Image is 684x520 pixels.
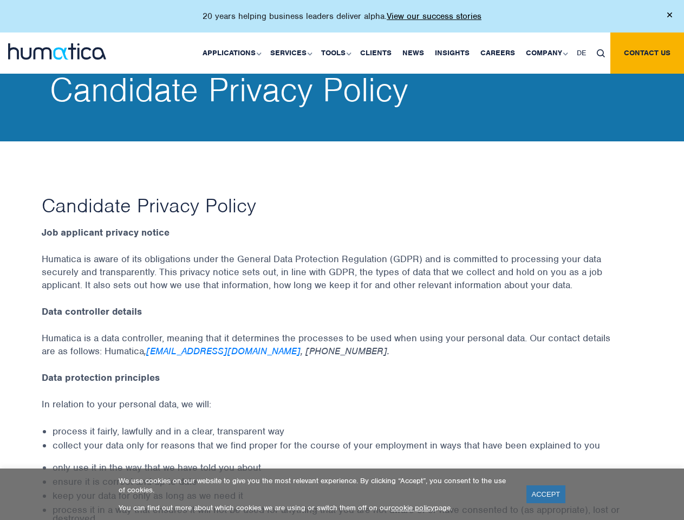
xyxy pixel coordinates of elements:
[42,372,160,383] strong: Data protection principles
[197,32,265,74] a: Applications
[301,345,389,357] em: , [PHONE_NUMBER].
[577,48,586,57] span: DE
[42,398,643,424] p: In relation to your personal data, we will:
[610,32,684,74] a: Contact us
[8,43,106,60] img: logo
[42,252,643,305] p: Humatica is aware of its obligations under the General Data Protection Regulation (GDPR) and is c...
[53,427,643,435] li: process it fairly, lawfully and in a clear, transparent way
[50,74,651,106] h2: Candidate Privacy Policy
[53,441,643,450] li: collect your data only for reasons that we find proper for the course of your employment in ways ...
[397,32,429,74] a: News
[42,226,170,238] strong: Job applicant privacy notice
[355,32,397,74] a: Clients
[119,476,513,495] p: We use cookies on our website to give you the most relevant experience. By clicking “Accept”, you...
[391,503,434,512] a: cookie policy
[119,503,513,512] p: You can find out more about which cookies we are using or switch them off on our page.
[53,463,643,472] li: only use it in the way that we have told you about
[475,32,520,74] a: Careers
[42,331,643,371] p: Humatica is a data controller, meaning that it determines the processes to be used when using you...
[387,11,481,22] a: View our success stories
[42,193,643,218] h1: Candidate Privacy Policy
[429,32,475,74] a: Insights
[144,345,146,357] em: ,
[146,345,301,357] a: [EMAIL_ADDRESS][DOMAIN_NAME]
[597,49,605,57] img: search_icon
[520,32,571,74] a: Company
[42,305,142,317] strong: Data controller details
[526,485,566,503] a: ACCEPT
[571,32,591,74] a: DE
[265,32,316,74] a: Services
[316,32,355,74] a: Tools
[203,11,481,22] p: 20 years helping business leaders deliver alpha.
